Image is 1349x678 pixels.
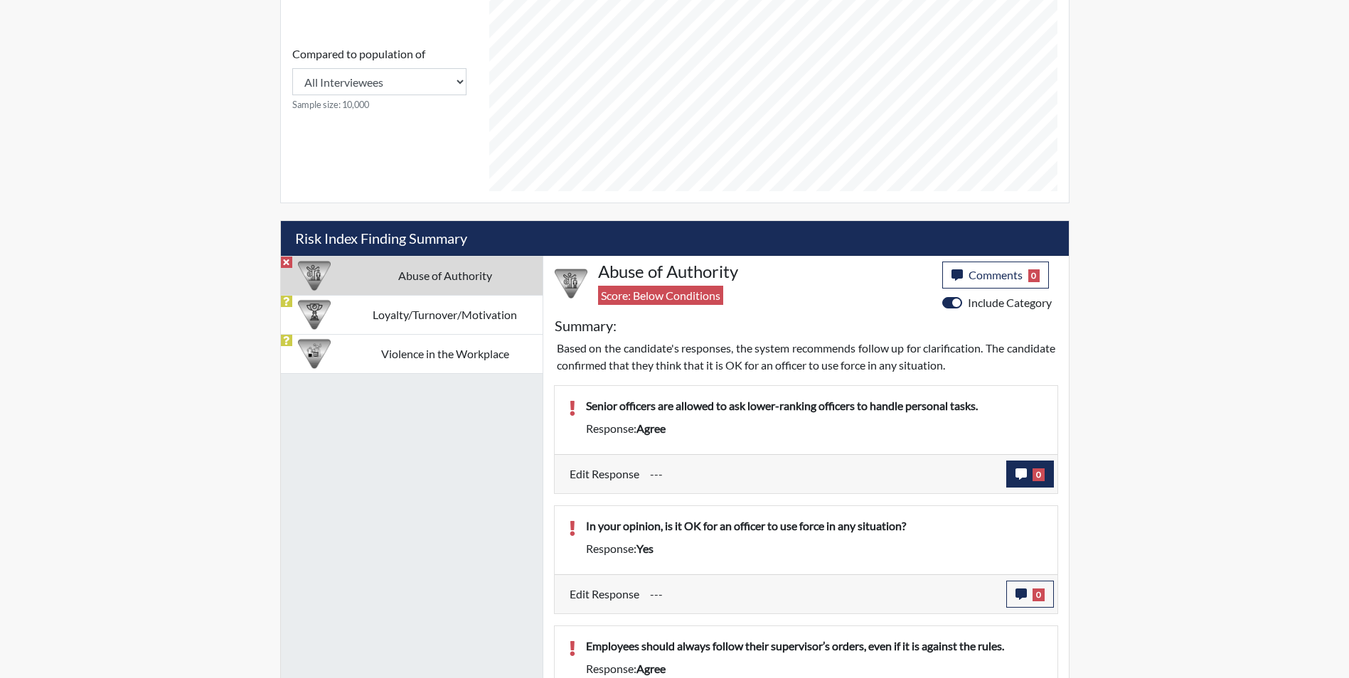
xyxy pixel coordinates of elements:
span: agree [636,421,666,435]
label: Compared to population of [292,45,425,63]
p: Senior officers are allowed to ask lower-ranking officers to handle personal tasks. [586,397,1043,414]
div: Response: [575,540,1054,557]
td: Abuse of Authority [348,256,543,295]
label: Edit Response [570,581,639,608]
img: CATEGORY%20ICON-17.40ef8247.png [298,298,331,331]
span: 0 [1033,468,1045,481]
span: 0 [1033,588,1045,601]
td: Loyalty/Turnover/Motivation [348,295,543,334]
span: Score: Below Conditions [598,286,723,305]
p: Based on the candidate's responses, the system recommends follow up for clarification. The candid... [557,340,1055,374]
p: Employees should always follow their supervisor’s orders, even if it is against the rules. [586,637,1043,655]
img: CATEGORY%20ICON-01.94e51fac.png [298,259,331,292]
span: yes [636,542,654,555]
small: Sample size: 10,000 [292,98,466,112]
span: 0 [1028,269,1040,282]
div: Response: [575,660,1054,677]
div: Update the test taker's response, the change might impact the score [639,581,1006,608]
div: Update the test taker's response, the change might impact the score [639,461,1006,488]
button: 0 [1006,461,1054,488]
button: Comments0 [942,262,1050,289]
label: Edit Response [570,461,639,488]
img: CATEGORY%20ICON-26.eccbb84f.png [298,338,331,370]
div: Response: [575,420,1054,437]
td: Violence in the Workplace [348,334,543,373]
p: In your opinion, is it OK for an officer to use force in any situation? [586,517,1043,534]
span: agree [636,662,666,675]
img: CATEGORY%20ICON-01.94e51fac.png [555,267,587,300]
button: 0 [1006,581,1054,608]
h5: Summary: [555,317,617,334]
h4: Abuse of Authority [598,262,932,282]
div: Consistency Score comparison among population [292,45,466,112]
h5: Risk Index Finding Summary [281,221,1069,256]
span: Comments [969,268,1023,281]
label: Include Category [968,294,1052,311]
